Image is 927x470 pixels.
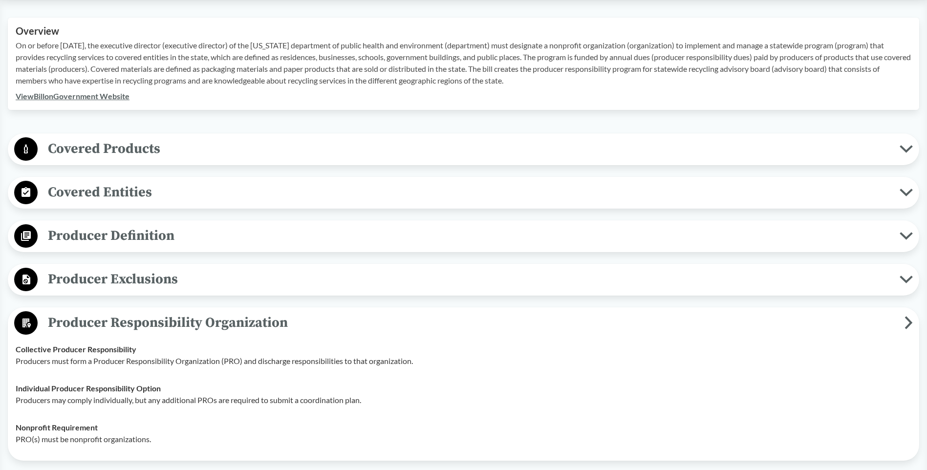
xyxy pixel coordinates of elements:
button: Producer Responsibility Organization [11,311,916,336]
button: Producer Definition [11,224,916,249]
span: Producer Exclusions [38,268,900,290]
button: Covered Products [11,137,916,162]
span: Covered Products [38,138,900,160]
strong: Nonprofit Requirement [16,423,98,432]
span: Producer Responsibility Organization [38,312,905,334]
strong: Individual Producer Responsibility Option [16,384,161,393]
button: Covered Entities [11,180,916,205]
p: Producers may comply individually, but any additional PROs are required to submit a coordination ... [16,394,911,406]
a: ViewBillonGovernment Website [16,91,129,101]
span: Covered Entities [38,181,900,203]
strong: Collective Producer Responsibility [16,344,136,354]
h2: Overview [16,25,911,37]
p: PRO(s) must be nonprofit organizations. [16,433,911,445]
p: Producers must form a Producer Responsibility Organization (PRO) and discharge responsibilities t... [16,355,911,367]
button: Producer Exclusions [11,267,916,292]
p: On or before [DATE], the executive director (executive director) of the [US_STATE] department of ... [16,40,911,86]
span: Producer Definition [38,225,900,247]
